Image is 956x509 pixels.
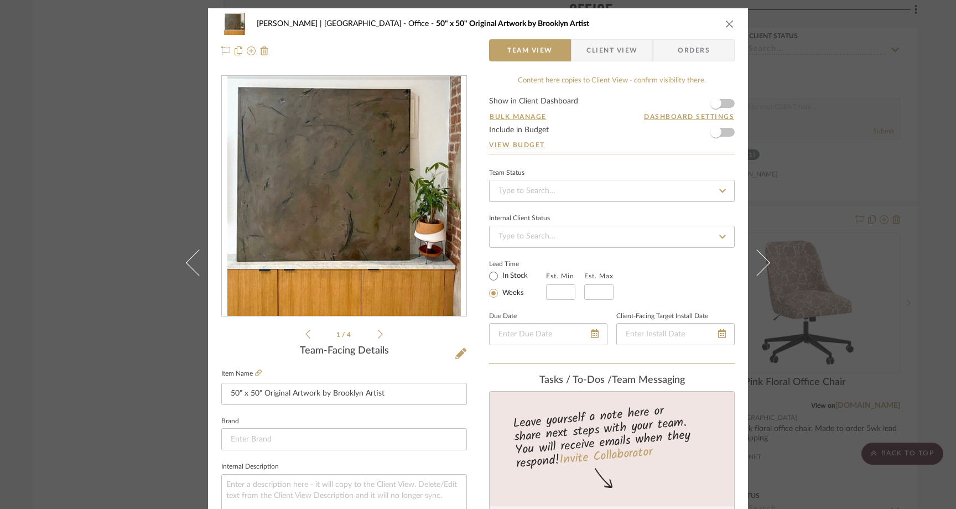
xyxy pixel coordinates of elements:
[488,399,736,473] div: Leave yourself a note here or share next steps with your team. You will receive emails when they ...
[584,272,614,280] label: Est. Max
[489,180,735,202] input: Type to Search…
[489,226,735,248] input: Type to Search…
[221,13,248,35] img: 95b3eb11-5d62-499a-adce-d715ea82b38a_48x40.jpg
[489,259,546,269] label: Lead Time
[500,288,524,298] label: Weeks
[725,19,735,29] button: close
[221,464,279,470] label: Internal Description
[489,112,547,122] button: Bulk Manage
[221,419,239,424] label: Brand
[221,383,467,405] input: Enter Item Name
[539,375,612,385] span: Tasks / To-Dos /
[643,112,735,122] button: Dashboard Settings
[489,216,550,221] div: Internal Client Status
[260,46,269,55] img: Remove from project
[489,323,607,345] input: Enter Due Date
[227,76,460,316] img: 95b3eb11-5d62-499a-adce-d715ea82b38a_436x436.jpg
[546,272,574,280] label: Est. Min
[489,141,735,149] a: View Budget
[489,170,524,176] div: Team Status
[342,331,347,338] span: /
[507,39,553,61] span: Team View
[347,331,352,338] span: 4
[221,369,262,378] label: Item Name
[436,20,589,28] span: 50" x 50" Original Artwork by Brooklyn Artist
[616,323,735,345] input: Enter Install Date
[221,345,467,357] div: Team-Facing Details
[336,331,342,338] span: 1
[221,428,467,450] input: Enter Brand
[500,271,528,281] label: In Stock
[408,20,436,28] span: Office
[489,75,735,86] div: Content here copies to Client View - confirm visibility there.
[666,39,722,61] span: Orders
[222,76,466,316] div: 0
[586,39,637,61] span: Client View
[559,443,653,470] a: Invite Collaborator
[489,314,517,319] label: Due Date
[257,20,408,28] span: [PERSON_NAME] | [GEOGRAPHIC_DATA]
[489,375,735,387] div: team Messaging
[489,269,546,300] mat-radio-group: Select item type
[616,314,708,319] label: Client-Facing Target Install Date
